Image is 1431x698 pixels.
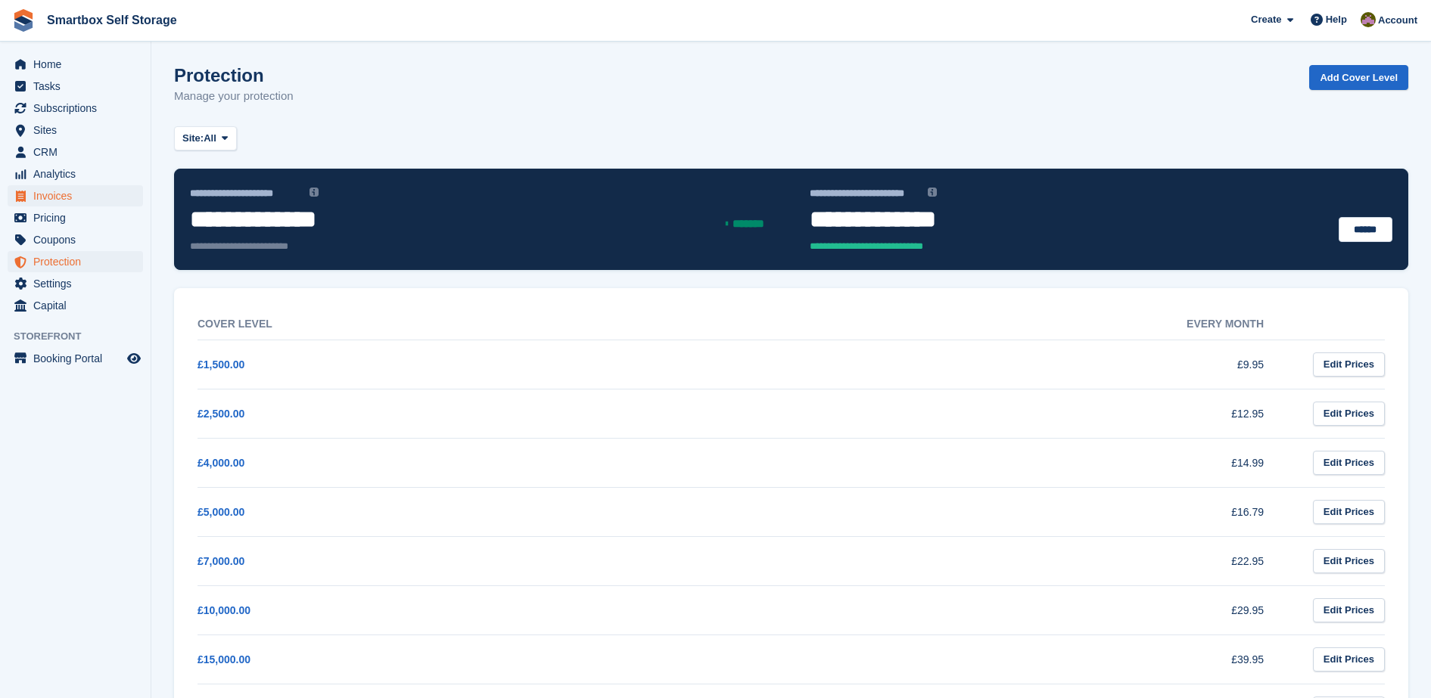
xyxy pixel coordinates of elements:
[746,634,1295,684] td: £39.95
[33,185,124,206] span: Invoices
[1309,65,1408,90] a: Add Cover Level
[1313,352,1385,377] a: Edit Prices
[1313,451,1385,476] a: Edit Prices
[746,536,1295,585] td: £22.95
[8,251,143,272] a: menu
[33,229,124,250] span: Coupons
[8,273,143,294] a: menu
[198,457,244,469] a: £4,000.00
[1313,500,1385,525] a: Edit Prices
[33,98,124,119] span: Subscriptions
[8,163,143,185] a: menu
[182,131,204,146] span: Site:
[14,329,151,344] span: Storefront
[8,207,143,228] a: menu
[174,88,294,105] p: Manage your protection
[8,76,143,97] a: menu
[310,188,319,197] img: icon-info-grey-7440780725fd019a000dd9b08b2336e03edf1995a4989e88bcd33f0948082b44.svg
[8,229,143,250] a: menu
[746,309,1295,340] th: Every month
[928,188,937,197] img: icon-info-grey-7440780725fd019a000dd9b08b2336e03edf1995a4989e88bcd33f0948082b44.svg
[174,65,294,85] h1: Protection
[33,207,124,228] span: Pricing
[125,349,143,368] a: Preview store
[8,185,143,206] a: menu
[746,438,1295,487] td: £14.99
[1251,12,1281,27] span: Create
[33,54,124,75] span: Home
[1313,402,1385,427] a: Edit Prices
[198,408,244,420] a: £2,500.00
[1361,12,1376,27] img: Kayleigh Devlin
[33,76,124,97] span: Tasks
[33,295,124,316] span: Capital
[41,8,183,33] a: Smartbox Self Storage
[746,487,1295,536] td: £16.79
[746,585,1295,634] td: £29.95
[33,163,124,185] span: Analytics
[198,506,244,518] a: £5,000.00
[198,653,250,665] a: £15,000.00
[12,9,35,32] img: stora-icon-8386f47178a22dfd0bd8f6a31ec36ba5ce8667c1dd55bd0f319d3a0aa187defe.svg
[8,98,143,119] a: menu
[1326,12,1347,27] span: Help
[8,141,143,163] a: menu
[198,555,244,567] a: £7,000.00
[8,119,143,141] a: menu
[1313,598,1385,623] a: Edit Prices
[33,119,124,141] span: Sites
[198,309,746,340] th: Cover Level
[8,295,143,316] a: menu
[8,348,143,369] a: menu
[204,131,216,146] span: All
[198,358,244,371] a: £1,500.00
[33,273,124,294] span: Settings
[33,348,124,369] span: Booking Portal
[1378,13,1417,28] span: Account
[746,389,1295,438] td: £12.95
[1313,549,1385,574] a: Edit Prices
[746,340,1295,389] td: £9.95
[174,126,237,151] button: Site: All
[33,141,124,163] span: CRM
[33,251,124,272] span: Protection
[8,54,143,75] a: menu
[1313,647,1385,672] a: Edit Prices
[198,604,250,616] a: £10,000.00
